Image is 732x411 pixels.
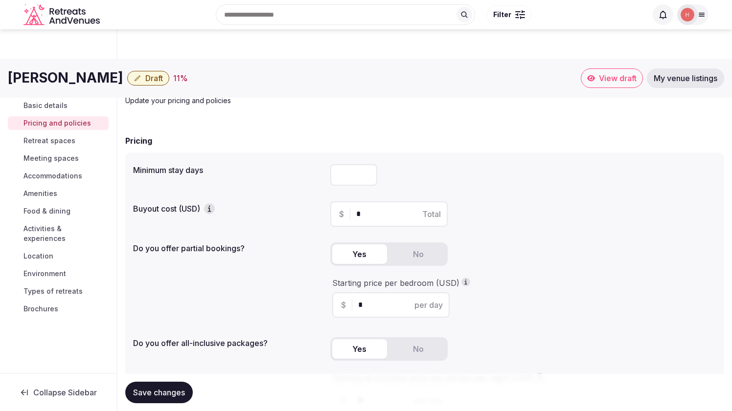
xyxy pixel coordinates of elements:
h2: Pricing [125,135,152,147]
span: Pricing and policies [23,118,91,128]
p: Update your pricing and policies [125,96,454,106]
div: 11 % [173,72,188,84]
span: Location [23,251,53,261]
button: No [391,244,446,264]
a: Food & dining [8,204,109,218]
a: Location [8,249,109,263]
label: Minimum stay days [133,166,322,174]
button: Collapse Sidebar [8,382,109,403]
button: Save changes [125,382,193,403]
a: Accommodations [8,169,109,183]
div: Starting price per bedroom (USD) [332,278,714,288]
svg: Retreats and Venues company logo [23,4,102,26]
img: hola-3135 [681,8,694,22]
button: Filter [487,5,531,24]
span: Filter [493,10,511,20]
span: Brochures [23,304,58,314]
div: Starting all-inclusive price per person per night (USD) [332,372,714,383]
span: Collapse Sidebar [33,388,97,397]
button: 11% [173,72,188,84]
button: Yes [332,339,387,359]
label: Buyout cost (USD) [133,203,322,214]
span: View draft [599,73,637,83]
a: View draft [581,68,643,88]
span: Accommodations [23,171,82,181]
span: per day [414,299,443,311]
a: Environment [8,267,109,281]
a: Pricing and policies [8,116,109,130]
span: Food & dining [23,206,70,216]
label: Do you offer partial bookings? [133,244,322,252]
button: Buyout cost (USD) [204,203,215,214]
a: Visit the homepage [23,4,102,26]
span: Meeting spaces [23,153,79,163]
span: Environment [23,269,66,279]
span: $ [339,208,344,220]
span: Save changes [133,388,185,397]
button: Draft [127,71,169,86]
button: No [391,339,446,359]
label: Do you offer all-inclusive packages? [133,339,322,347]
a: Basic details [8,99,109,112]
span: Basic details [23,101,68,110]
span: Activities & experiences [23,224,105,243]
span: Total [422,208,441,220]
a: Types of retreats [8,284,109,298]
a: Meeting spaces [8,151,109,165]
a: Amenities [8,187,109,200]
span: Retreat spaces [23,136,75,146]
span: Types of retreats [23,286,83,296]
span: $ [341,299,346,311]
a: Retreat spaces [8,134,109,148]
a: Brochures [8,302,109,316]
span: Draft [145,73,163,83]
span: Amenities [23,189,57,198]
span: My venue listings [654,73,717,83]
a: Activities & experiences [8,222,109,245]
button: Yes [332,244,387,264]
a: My venue listings [647,68,724,88]
h1: [PERSON_NAME] [8,68,123,87]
